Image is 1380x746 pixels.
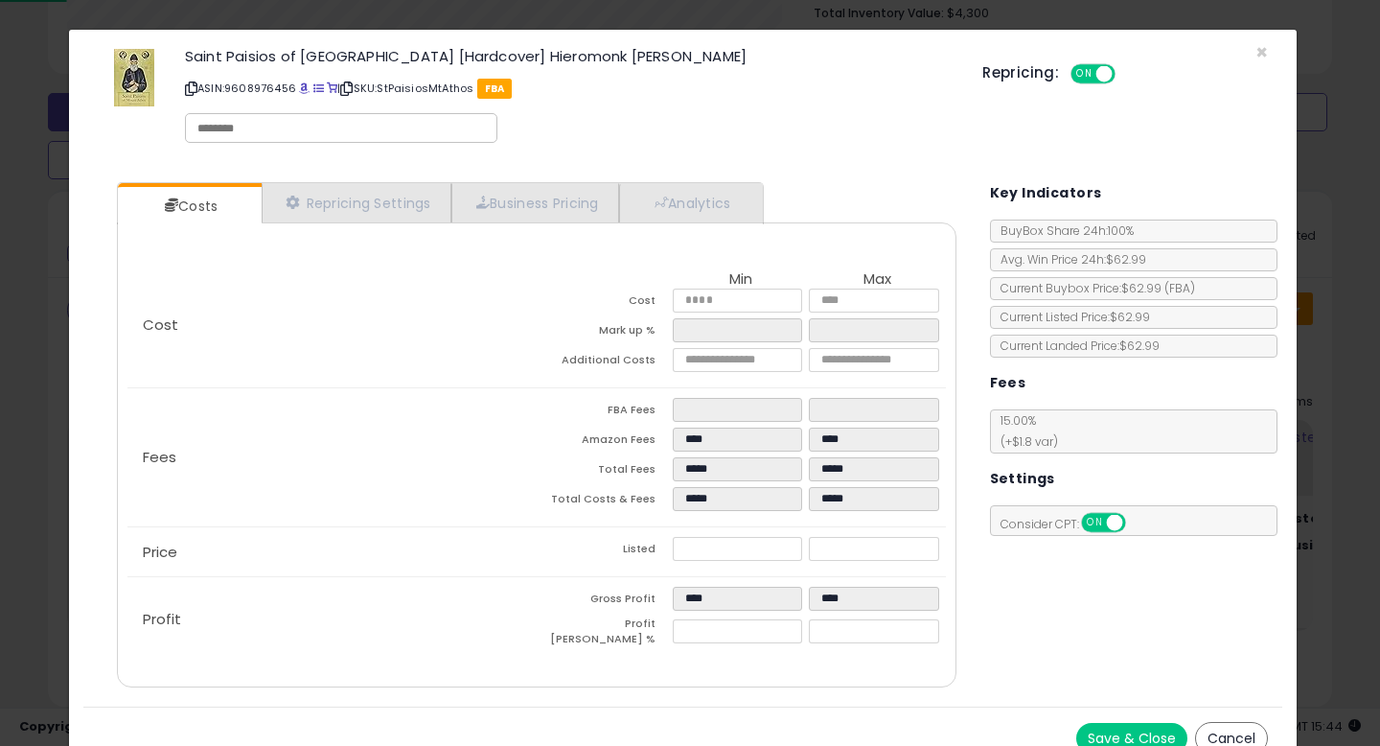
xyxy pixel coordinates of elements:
[537,487,673,517] td: Total Costs & Fees
[537,457,673,487] td: Total Fees
[990,467,1055,491] h5: Settings
[118,187,260,225] a: Costs
[327,81,337,96] a: Your listing only
[537,289,673,318] td: Cost
[185,73,954,104] p: ASIN: 9608976456 | SKU: StPaisiosMtAthos
[451,183,619,222] a: Business Pricing
[185,49,954,63] h3: Saint Paisios of [GEOGRAPHIC_DATA] [Hardcover] Hieromonk [PERSON_NAME]
[262,183,451,222] a: Repricing Settings
[673,271,809,289] th: Min
[537,428,673,457] td: Amazon Fees
[982,65,1059,81] h5: Repricing:
[537,587,673,617] td: Gross Profit
[477,79,513,99] span: FBA
[537,537,673,567] td: Listed
[991,251,1146,268] span: Avg. Win Price 24h: $62.99
[537,348,673,378] td: Additional Costs
[1122,515,1153,531] span: OFF
[114,49,154,106] img: 51eG4RLuimL._SL60_.jpg
[537,617,673,652] td: Profit [PERSON_NAME] %
[127,612,537,627] p: Profit
[991,222,1134,239] span: BuyBox Share 24h: 100%
[991,412,1058,450] span: 15.00 %
[537,318,673,348] td: Mark up %
[991,516,1151,532] span: Consider CPT:
[991,309,1150,325] span: Current Listed Price: $62.99
[990,181,1102,205] h5: Key Indicators
[809,271,945,289] th: Max
[1083,515,1107,531] span: ON
[127,317,537,333] p: Cost
[1164,280,1195,296] span: ( FBA )
[619,183,761,222] a: Analytics
[991,433,1058,450] span: (+$1.8 var)
[127,450,537,465] p: Fees
[1113,66,1143,82] span: OFF
[299,81,310,96] a: BuyBox page
[313,81,324,96] a: All offer listings
[990,371,1026,395] h5: Fees
[127,545,537,560] p: Price
[1121,280,1195,296] span: $62.99
[991,280,1195,296] span: Current Buybox Price:
[1255,38,1268,66] span: ×
[1072,66,1096,82] span: ON
[991,338,1160,354] span: Current Landed Price: $62.99
[537,398,673,428] td: FBA Fees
